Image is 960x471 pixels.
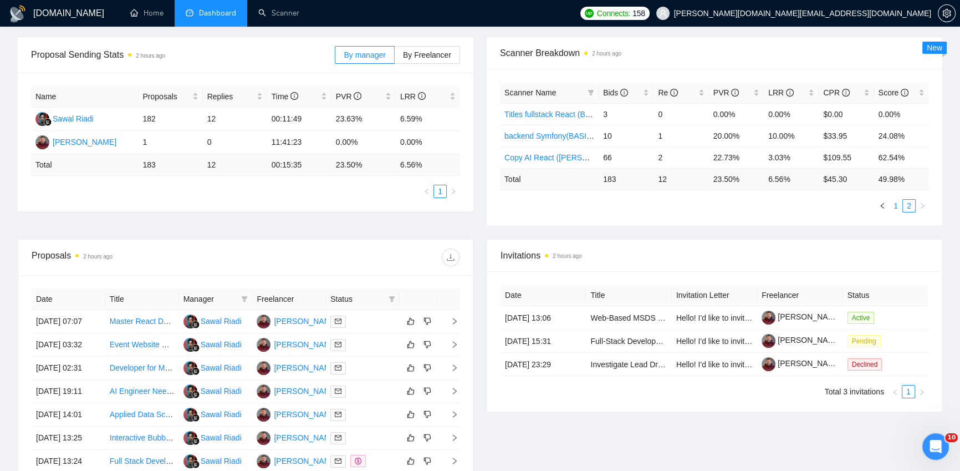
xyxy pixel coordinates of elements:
[386,291,397,307] span: filter
[257,315,270,328] img: KP
[586,285,671,306] th: Title
[203,108,267,131] td: 12
[272,92,298,101] span: Time
[407,363,415,372] span: like
[32,427,105,450] td: [DATE] 13:25
[139,86,203,108] th: Proposals
[586,353,671,376] td: Investigate Lead Drop on Website Post-July
[330,293,384,305] span: Status
[257,316,338,325] a: KP[PERSON_NAME]
[192,391,200,398] img: gigradar-bm.png
[183,361,197,375] img: SR
[335,388,341,394] span: mail
[110,317,284,326] a: Master React Dev Figma conversion for dating site
[434,185,446,197] a: 1
[423,363,431,372] span: dislike
[713,88,739,97] span: PVR
[274,432,338,444] div: [PERSON_NAME]
[274,408,338,421] div: [PERSON_NAME]
[257,433,338,442] a: KP[PERSON_NAME]
[31,48,335,62] span: Proposal Sending Stats
[590,313,728,322] a: Web-Based MSDS Parser Development
[902,385,915,398] li: 1
[110,363,308,372] a: Developer for MVP with Web, Cloud, Mobile, and AI Skills
[335,364,341,371] span: mail
[404,408,417,421] button: like
[442,253,459,262] span: download
[183,408,197,422] img: SR
[403,50,451,59] span: By Freelancer
[35,112,49,126] img: SR
[888,385,902,398] button: left
[709,125,764,146] td: 20.00%
[709,168,764,190] td: 23.50 %
[203,86,267,108] th: Replies
[874,103,929,125] td: 0.00%
[918,389,925,396] span: right
[762,357,775,371] img: c1Solt7VbwHmdfN9daG-llb3HtbK8lHyvFES2IJpurApVoU8T7FGrScjE2ec-Wjl2v
[257,384,270,398] img: KP
[32,357,105,380] td: [DATE] 02:31
[183,456,242,465] a: SRSawal Riadi
[32,288,105,310] th: Date
[764,146,819,168] td: 3.03%
[274,362,338,374] div: [PERSON_NAME]
[400,92,426,101] span: LRR
[847,335,881,347] span: Pending
[407,410,415,419] span: like
[32,310,105,333] td: [DATE] 07:07
[876,199,889,212] button: left
[354,92,361,100] span: info-circle
[407,317,415,326] span: like
[847,358,882,371] span: Declined
[32,249,246,266] div: Proposals
[423,340,431,349] span: dislike
[257,456,338,465] a: KP[PERSON_NAME]
[267,131,331,154] td: 11:41:23
[139,108,203,131] td: 182
[915,385,928,398] button: right
[709,103,764,125] td: 0.00%
[916,199,929,212] button: right
[257,408,270,422] img: KP
[653,168,708,190] td: 12
[653,125,708,146] td: 1
[927,43,942,52] span: New
[53,113,94,125] div: Sawal Riadi
[35,114,94,123] a: SRSawal Riadi
[421,361,434,374] button: dislike
[192,437,200,445] img: gigradar-bm.png
[442,387,458,395] span: right
[421,384,434,398] button: dislike
[597,7,630,19] span: Connects:
[421,315,434,328] button: dislike
[201,385,242,397] div: Sawal Riadi
[335,458,341,464] span: mail
[420,185,433,198] button: left
[819,168,874,190] td: $ 45.30
[842,89,850,97] span: info-circle
[892,389,898,396] span: left
[889,199,902,212] li: 1
[404,338,417,351] button: like
[105,357,179,380] td: Developer for MVP with Web, Cloud, Mobile, and AI Skills
[768,88,794,97] span: LRR
[404,315,417,328] button: like
[32,380,105,403] td: [DATE] 19:11
[447,185,460,198] button: right
[731,89,739,97] span: info-circle
[420,185,433,198] li: Previous Page
[501,306,586,330] td: [DATE] 13:06
[110,457,289,465] a: Full Stack Developer for AI-Powered Backoffice Tool
[874,125,929,146] td: 24.08%
[267,108,331,131] td: 00:11:49
[504,110,606,119] a: Titles fullstack React (BASIC)
[585,9,594,18] img: upwork-logo.png
[335,434,341,441] span: mail
[847,312,875,324] span: Active
[183,433,242,442] a: SRSawal Riadi
[709,146,764,168] td: 22.73%
[192,344,200,352] img: gigradar-bm.png
[874,168,929,190] td: 49.98 %
[183,316,242,325] a: SRSawal Riadi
